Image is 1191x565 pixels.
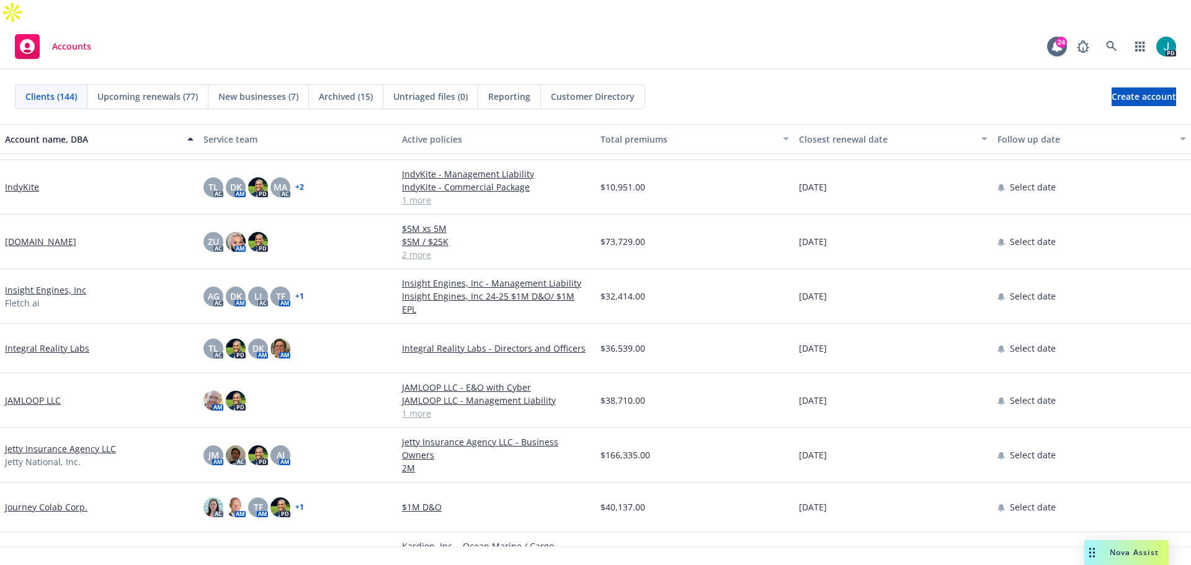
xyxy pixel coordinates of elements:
[799,448,827,461] span: [DATE]
[402,381,591,394] a: JAMLOOP LLC - E&O with Cyber
[799,290,827,303] span: [DATE]
[600,394,645,407] span: $38,710.00
[600,180,645,194] span: $10,951.00
[402,290,591,316] a: Insight Engines, Inc 24-25 $1M D&O/ $1M EPL
[799,180,827,194] span: [DATE]
[5,235,76,248] a: [DOMAIN_NAME]
[208,180,218,194] span: TL
[1112,87,1176,106] a: Create account
[226,339,246,358] img: photo
[208,235,219,248] span: ZU
[1010,290,1056,303] span: Select date
[5,455,81,468] span: Jetty National, Inc.
[97,90,198,103] span: Upcoming renewals (77)
[600,448,650,461] span: $166,335.00
[799,394,827,407] span: [DATE]
[208,290,220,303] span: AG
[1010,235,1056,248] span: Select date
[794,124,993,154] button: Closest renewal date
[203,391,223,411] img: photo
[25,90,77,103] span: Clients (144)
[799,235,827,248] span: [DATE]
[5,342,89,355] a: Integral Reality Labs
[1010,394,1056,407] span: Select date
[5,500,87,514] a: Journey Colab Corp.
[5,442,116,455] a: Jetty Insurance Agency LLC
[277,448,285,461] span: AJ
[402,235,591,248] a: $5M / $25K
[595,124,794,154] button: Total premiums
[402,180,591,194] a: IndyKite - Commercial Package
[295,504,304,511] a: + 1
[1099,34,1124,59] a: Search
[1128,34,1153,59] a: Switch app
[997,133,1172,146] div: Follow up date
[270,497,290,517] img: photo
[1084,540,1100,565] div: Drag to move
[203,133,392,146] div: Service team
[218,90,298,103] span: New businesses (7)
[248,232,268,252] img: photo
[295,293,304,300] a: + 1
[402,407,591,420] a: 1 more
[319,90,373,103] span: Archived (15)
[402,167,591,180] a: IndyKite - Management Liability
[274,180,287,194] span: MA
[5,133,180,146] div: Account name, DBA
[402,540,591,553] a: Kardion, Inc. - Ocean Marine / Cargo
[1010,448,1056,461] span: Select date
[226,232,246,252] img: photo
[600,133,775,146] div: Total premiums
[52,42,91,51] span: Accounts
[1110,547,1159,558] span: Nova Assist
[1010,342,1056,355] span: Select date
[402,133,591,146] div: Active policies
[10,29,96,64] a: Accounts
[270,339,290,358] img: photo
[402,248,591,261] a: 2 more
[402,277,591,290] a: Insight Engines, Inc - Management Liability
[600,290,645,303] span: $32,414.00
[799,500,827,514] span: [DATE]
[799,342,827,355] span: [DATE]
[5,394,61,407] a: JAMLOOP LLC
[393,90,468,103] span: Untriaged files (0)
[402,435,591,461] a: Jetty Insurance Agency LLC - Business Owners
[5,180,39,194] a: IndyKite
[799,133,974,146] div: Closest renewal date
[198,124,397,154] button: Service team
[230,180,242,194] span: DK
[248,445,268,465] img: photo
[203,497,223,517] img: photo
[295,184,304,191] a: + 2
[402,461,591,474] a: 2M
[1084,540,1169,565] button: Nova Assist
[1010,180,1056,194] span: Select date
[276,290,285,303] span: TF
[402,222,591,235] a: $5M xs 5M
[208,342,218,355] span: TL
[600,342,645,355] span: $36,539.00
[254,500,263,514] span: TF
[226,445,246,465] img: photo
[230,290,242,303] span: DK
[600,235,645,248] span: $73,729.00
[254,290,262,303] span: LI
[1056,37,1067,48] div: 24
[600,500,645,514] span: $40,137.00
[248,177,268,197] img: photo
[1010,500,1056,514] span: Select date
[252,342,264,355] span: DK
[402,500,591,514] a: $1M D&O
[226,391,246,411] img: photo
[402,194,591,207] a: 1 more
[1112,85,1176,109] span: Create account
[402,342,591,355] a: Integral Reality Labs - Directors and Officers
